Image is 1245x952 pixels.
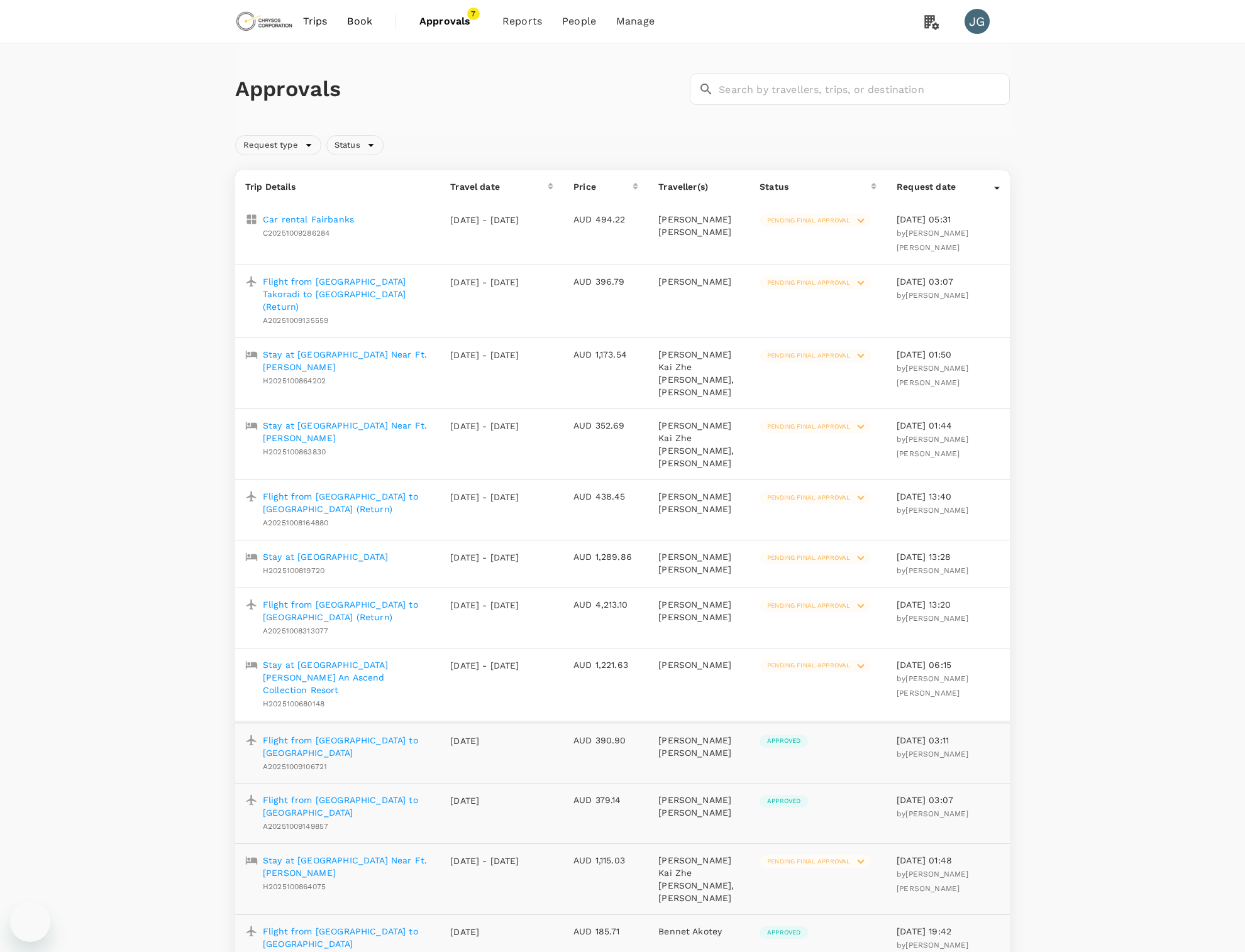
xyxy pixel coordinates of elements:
a: Stay at [GEOGRAPHIC_DATA] [263,550,388,563]
p: [DATE] 01:50 [897,348,1000,361]
p: [DATE] - [DATE] [450,659,519,672]
p: [PERSON_NAME] [PERSON_NAME] [658,490,739,515]
a: Stay at [GEOGRAPHIC_DATA][PERSON_NAME] An Ascend Collection Resort [263,659,430,696]
p: [DATE] 01:48 [897,854,1000,867]
p: AUD 185.71 [573,925,638,938]
p: AUD 4,213.10 [573,598,638,611]
p: [DATE] - [DATE] [450,551,519,564]
div: Pending final approval [760,855,871,868]
p: [DATE] 03:07 [897,794,1000,806]
h1: Approvals [235,76,685,102]
span: A20251008164880 [263,518,328,527]
span: [PERSON_NAME] [905,809,968,818]
span: Approved [760,736,808,745]
p: [PERSON_NAME] [PERSON_NAME] [658,794,739,819]
span: Pending final approval [760,216,858,225]
a: Flight from [GEOGRAPHIC_DATA] to [GEOGRAPHIC_DATA] (Return) [263,490,430,515]
p: Bennet Akotey [658,925,739,938]
a: Flight from [GEOGRAPHIC_DATA] to [GEOGRAPHIC_DATA] [263,794,430,819]
p: [DATE] 03:11 [897,734,1000,747]
a: Flight from [GEOGRAPHIC_DATA] to [GEOGRAPHIC_DATA] [263,734,430,759]
a: Flight from [GEOGRAPHIC_DATA] Takoradi to [GEOGRAPHIC_DATA] (Return) [263,275,430,313]
p: Trip Details [245,180,430,193]
p: AUD 390.90 [573,734,638,747]
a: Car rental Fairbanks [263,213,354,226]
span: [PERSON_NAME] [905,291,968,300]
p: [PERSON_NAME] [658,659,739,671]
p: [DATE] 13:20 [897,598,1000,611]
p: [PERSON_NAME] [PERSON_NAME] [658,734,739,759]
span: C20251009286284 [263,229,329,238]
p: [DATE] - [DATE] [450,491,519,503]
a: Stay at [GEOGRAPHIC_DATA] Near Ft. [PERSON_NAME] [263,348,430,373]
span: [PERSON_NAME] [PERSON_NAME] [897,435,968,458]
p: [DATE] - [DATE] [450,420,519,432]
p: [PERSON_NAME] [PERSON_NAME] [658,213,739,238]
img: Chrysos Corporation [235,8,293,35]
div: Travel date [450,180,548,193]
span: [PERSON_NAME] [905,566,968,575]
a: Flight from [GEOGRAPHIC_DATA] to [GEOGRAPHIC_DATA] (Return) [263,598,430,623]
p: AUD 1,173.54 [573,348,638,361]
div: Request date [897,180,994,193]
iframe: Button to launch messaging window [10,902,50,942]
span: by [897,941,968,949]
span: [PERSON_NAME] [PERSON_NAME] [897,674,968,698]
div: Request type [235,135,321,155]
span: Approved [760,797,808,806]
span: by [897,870,968,893]
span: Pending final approval [760,661,858,670]
div: Pending final approval [760,552,871,564]
p: Stay at [GEOGRAPHIC_DATA] Near Ft. [PERSON_NAME] [263,419,430,444]
span: Pending final approval [760,554,858,562]
p: AUD 396.79 [573,275,638,288]
p: [DATE] 13:40 [897,490,1000,503]
p: [DATE] - [DATE] [450,349,519,361]
p: [DATE] 19:42 [897,925,1000,938]
p: [PERSON_NAME] [658,275,739,288]
p: Stay at [GEOGRAPHIC_DATA] Near Ft. [PERSON_NAME] [263,854,430,879]
p: [DATE] [450,794,519,807]
div: Pending final approval [760,420,871,433]
p: AUD 438.45 [573,490,638,503]
span: [PERSON_NAME] [PERSON_NAME] [897,229,968,252]
p: [DATE] 03:07 [897,275,1000,288]
p: AUD 379.14 [573,794,638,806]
p: AUD 494.22 [573,213,638,226]
p: [PERSON_NAME] [PERSON_NAME] [658,550,739,576]
p: AUD 352.69 [573,419,638,432]
span: by [897,809,968,818]
p: [PERSON_NAME] [PERSON_NAME] [658,598,739,623]
span: Pending final approval [760,601,858,610]
span: A20251009135559 [263,316,328,325]
div: Pending final approval [760,599,871,612]
p: [DATE] [450,926,519,938]
p: [DATE] 01:44 [897,419,1000,432]
span: by [897,566,968,575]
span: Pending final approval [760,493,858,502]
span: H2025100863830 [263,447,326,456]
span: Pending final approval [760,422,858,431]
p: Traveller(s) [658,180,739,193]
p: [PERSON_NAME] Kai Zhe [PERSON_NAME], [PERSON_NAME] [658,854,739,904]
p: AUD 1,289.86 [573,550,638,563]
span: Manage [616,14,655,29]
span: by [897,364,968,387]
span: by [897,674,968,698]
span: by [897,291,968,300]
span: H2025100680148 [263,699,324,708]
p: Flight from [GEOGRAPHIC_DATA] to [GEOGRAPHIC_DATA] [263,925,430,950]
span: [PERSON_NAME] [905,506,968,515]
div: Status [760,180,871,193]
span: Pending final approval [760,857,858,866]
p: [PERSON_NAME] Kai Zhe [PERSON_NAME], [PERSON_NAME] [658,348,739,398]
p: [DATE] - [DATE] [450,214,519,226]
span: [PERSON_NAME] [905,941,968,949]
